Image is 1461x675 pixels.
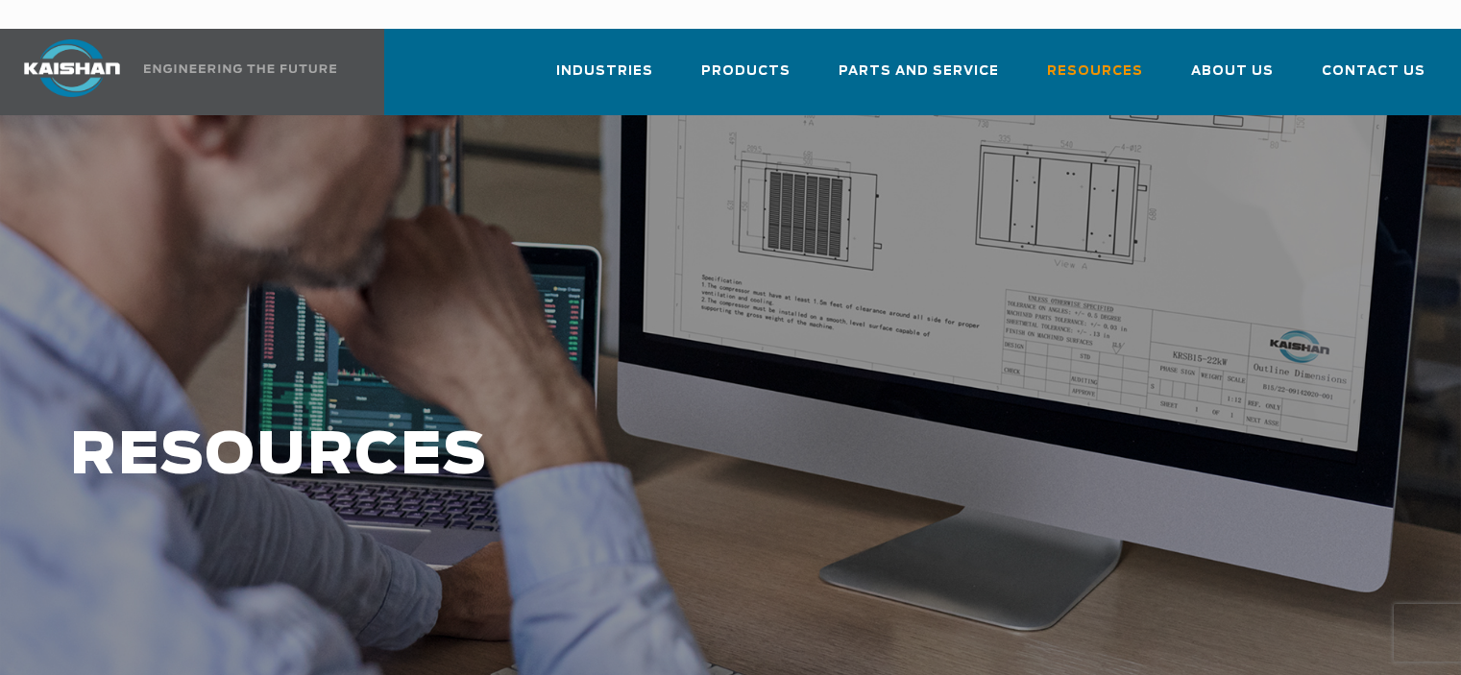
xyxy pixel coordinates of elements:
[1322,60,1425,83] span: Contact Us
[70,424,1167,489] h1: RESOURCES
[839,60,999,83] span: Parts and Service
[839,46,999,111] a: Parts and Service
[1191,60,1274,83] span: About Us
[701,46,791,111] a: Products
[1322,46,1425,111] a: Contact Us
[1047,46,1143,111] a: Resources
[1191,46,1274,111] a: About Us
[144,64,336,73] img: Engineering the future
[556,60,653,83] span: Industries
[556,46,653,111] a: Industries
[701,60,791,83] span: Products
[1047,60,1143,83] span: Resources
